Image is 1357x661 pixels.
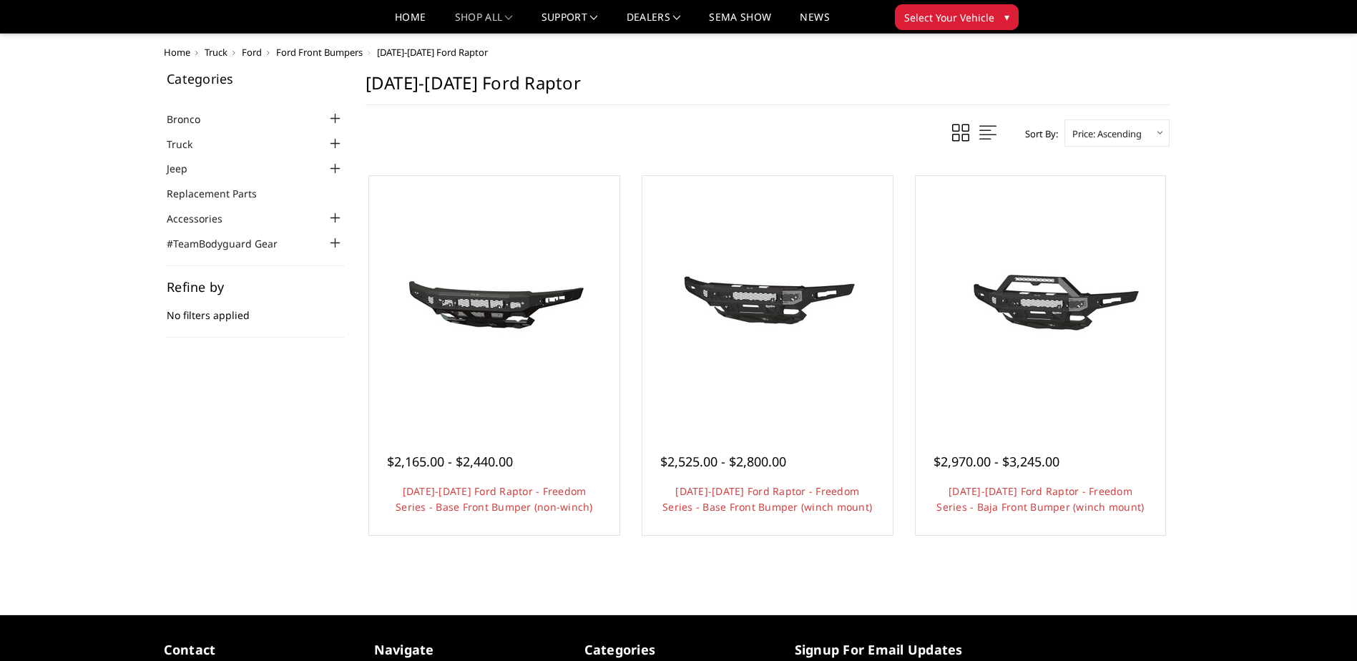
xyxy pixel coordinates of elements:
h5: Categories [167,72,344,85]
h5: Refine by [167,280,344,293]
a: Dealers [627,12,681,33]
span: [DATE]-[DATE] Ford Raptor [377,46,488,59]
a: 2021-2025 Ford Raptor - Freedom Series - Baja Front Bumper (winch mount) 2021-2025 Ford Raptor - ... [919,180,1162,423]
a: #TeamBodyguard Gear [167,236,295,251]
a: Home [164,46,190,59]
label: Sort By: [1017,123,1058,145]
button: Select Your Vehicle [895,4,1019,30]
a: Home [395,12,426,33]
a: 2021-2025 Ford Raptor - Freedom Series - Base Front Bumper (non-winch) 2021-2025 Ford Raptor - Fr... [373,180,616,423]
a: SEMA Show [709,12,771,33]
h5: contact [164,640,353,660]
h5: Categories [584,640,773,660]
a: [DATE]-[DATE] Ford Raptor - Freedom Series - Baja Front Bumper (winch mount) [936,484,1144,514]
span: $2,165.00 - $2,440.00 [387,453,513,470]
a: Truck [205,46,227,59]
div: No filters applied [167,280,344,338]
span: $2,970.00 - $3,245.00 [934,453,1059,470]
a: Bronco [167,112,218,127]
a: News [800,12,829,33]
a: Replacement Parts [167,186,275,201]
a: [DATE]-[DATE] Ford Raptor - Freedom Series - Base Front Bumper (winch mount) [662,484,872,514]
img: 2021-2025 Ford Raptor - Freedom Series - Base Front Bumper (winch mount) [653,248,882,355]
h5: Navigate [374,640,563,660]
h1: [DATE]-[DATE] Ford Raptor [366,72,1170,105]
a: 2021-2025 Ford Raptor - Freedom Series - Base Front Bumper (winch mount) [646,180,889,423]
a: Truck [167,137,210,152]
h5: signup for email updates [795,640,984,660]
span: ▾ [1004,9,1009,24]
span: Select Your Vehicle [904,10,994,25]
a: [DATE]-[DATE] Ford Raptor - Freedom Series - Base Front Bumper (non-winch) [396,484,593,514]
a: Jeep [167,161,205,176]
a: Support [542,12,598,33]
a: Ford [242,46,262,59]
a: shop all [455,12,513,33]
span: $2,525.00 - $2,800.00 [660,453,786,470]
a: Accessories [167,211,240,226]
a: Ford Front Bumpers [276,46,363,59]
